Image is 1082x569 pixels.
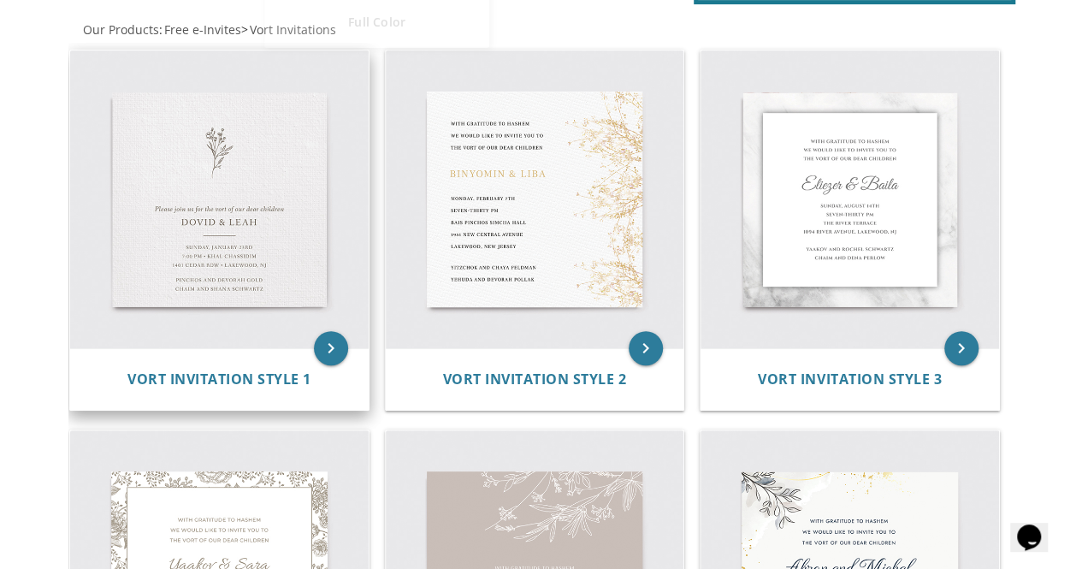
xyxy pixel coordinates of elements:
[164,21,241,38] span: Free e-Invites
[443,371,627,388] a: Vort Invitation Style 2
[443,370,627,388] span: Vort Invitation Style 2
[944,331,979,365] a: keyboard_arrow_right
[163,21,241,38] a: Free e-Invites
[250,21,336,38] span: Vort Invitations
[81,21,159,38] a: Our Products
[68,21,541,39] div: :
[127,370,311,388] span: Vort Invitation Style 1
[248,21,336,38] a: Vort Invitations
[127,371,311,388] a: Vort Invitation Style 1
[758,370,942,388] span: Vort Invitation Style 3
[701,50,999,349] img: Vort Invitation Style 3
[386,50,684,349] img: Vort Invitation Style 2
[1010,501,1065,552] iframe: chat widget
[314,331,348,365] a: keyboard_arrow_right
[241,21,336,38] span: >
[70,50,369,349] img: Vort Invitation Style 1
[629,331,663,365] a: keyboard_arrow_right
[758,371,942,388] a: Vort Invitation Style 3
